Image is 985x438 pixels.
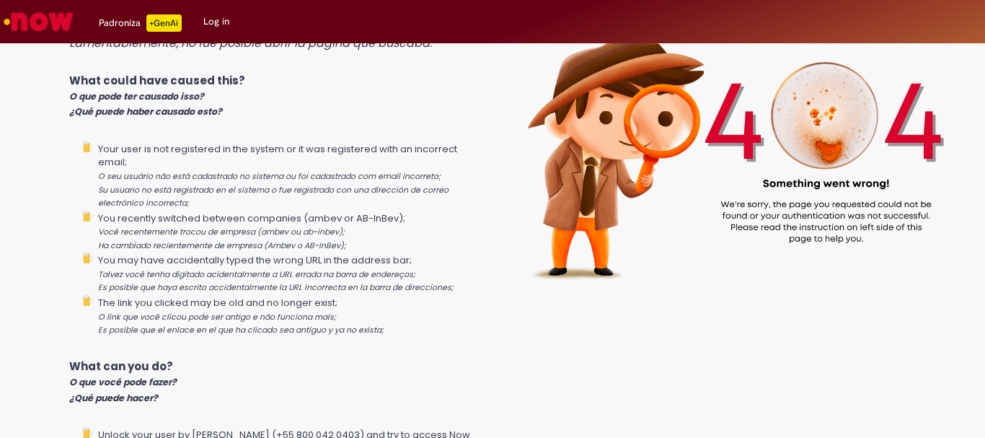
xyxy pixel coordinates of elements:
[98,171,441,182] i: O seu usuário não está cadastrado no sistema ou foi cadastrado com email incorreto;
[146,14,182,32] p: +GenAi
[98,325,384,336] i: Es posible que el enlace en el que ha clicado sea antiguo y ya no exista;
[69,392,158,404] i: ¿Qué puede hacer?
[69,376,177,388] i: O que você pode fazer?
[69,73,482,119] p: What could have caused this?
[98,210,482,253] li: You recently switched between companies (ambev or AB-InBev);
[69,90,204,102] i: O que pode ter causado isso?
[98,141,482,210] li: Your user is not registered in the system or it was registered with an incorrect email;
[69,359,482,405] p: What can you do?
[69,105,222,118] i: ¿Qué puede haber causado esto?
[98,252,482,294] li: You may have accidentally typed the wrong URL in the address bar;
[98,312,336,323] i: O link que você clicou pode ser antigo e não funciona mais;
[98,294,482,337] li: The link you clicked may be old and no longer exist;
[98,240,346,251] i: Ha cambiado recientemente de empresa (Ambev o AB-InBev);
[98,282,454,293] i: Es posible que haya escrito accidentalmente la URL incorrecta en la barra de direcciones;
[98,227,345,237] i: Você recentemente trocou de empresa (ambev ou ab-inbev);
[98,185,449,209] i: Su usuario no está registrado en el sistema o fue registrado con una dirección de correo electrón...
[99,14,182,32] div: Padroniza
[98,269,415,280] i: Talvez você tenha digitado acidentalmente a URL errada na barra de endereços;
[69,35,432,51] i: Lamentablemente, no fue posible abrir la página que buscaba.
[1,7,76,36] img: ServiceNow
